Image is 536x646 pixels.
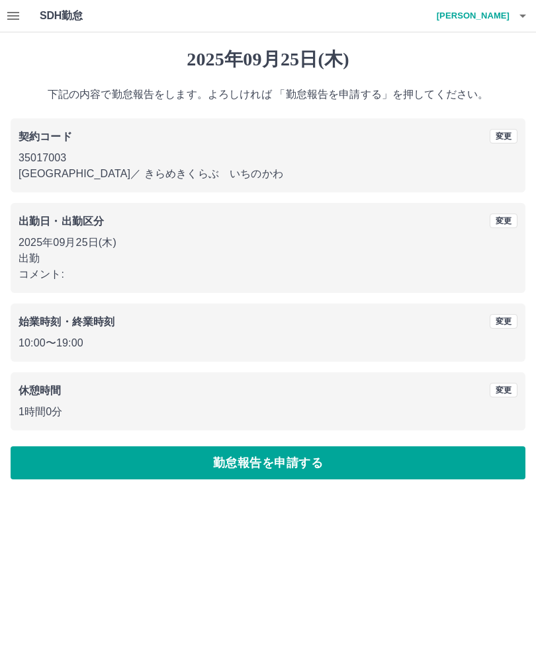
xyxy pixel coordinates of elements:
button: 勤怠報告を申請する [11,446,525,479]
p: 10:00 〜 19:00 [19,335,517,351]
p: 35017003 [19,150,517,166]
b: 契約コード [19,131,72,142]
p: 下記の内容で勤怠報告をします。よろしければ 「勤怠報告を申請する」を押してください。 [11,87,525,102]
b: 休憩時間 [19,385,62,396]
p: 出勤 [19,251,517,266]
p: [GEOGRAPHIC_DATA] ／ きらめきくらぶ いちのかわ [19,166,517,182]
b: 出勤日・出勤区分 [19,216,104,227]
h1: 2025年09月25日(木) [11,48,525,71]
button: 変更 [490,314,517,329]
p: 1時間0分 [19,404,517,420]
button: 変更 [490,129,517,143]
p: 2025年09月25日(木) [19,235,517,251]
p: コメント: [19,266,517,282]
b: 始業時刻・終業時刻 [19,316,114,327]
button: 変更 [490,214,517,228]
button: 変更 [490,383,517,397]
